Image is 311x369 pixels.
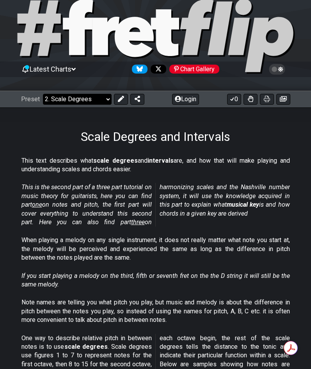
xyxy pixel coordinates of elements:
[21,156,290,174] p: This text describes what and are, and how that will make playing and understanding scales and cho...
[129,65,148,74] a: Follow #fretflip at Bluesky
[227,201,259,208] strong: musical key
[166,65,219,74] a: #fretflip at Pinterest
[64,343,108,350] strong: scale degrees
[21,236,290,262] p: When playing a melody on any single instrument, it does not really matter what note you start at,...
[43,94,112,105] select: Preset
[21,95,40,103] span: Preset
[148,65,166,74] a: Follow #fretflip at X
[169,65,219,74] div: Chart Gallery
[273,66,282,73] span: Toggle light / dark theme
[130,94,144,105] button: Share Preset
[30,65,71,73] span: Latest Charts
[131,218,145,226] span: three
[81,129,230,144] h1: Scale Degrees and Intervals
[148,157,174,164] strong: intervals
[227,94,241,105] button: 0
[21,272,290,288] em: If you start playing a melody on the third, fifth or seventh fret on the the D string it will sti...
[114,94,128,105] button: Edit Preset
[93,157,138,164] strong: scale degrees
[21,183,290,226] em: This is the second part of a three part tutorial on music theory for guitarists, here you can fin...
[32,201,42,208] span: one
[276,94,290,105] button: Create image
[260,94,274,105] button: Print
[172,94,199,105] button: Login
[21,298,290,324] p: Note names are telling you what pitch you play, but music and melody is about the difference in p...
[243,94,258,105] button: Toggle Dexterity for all fretkits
